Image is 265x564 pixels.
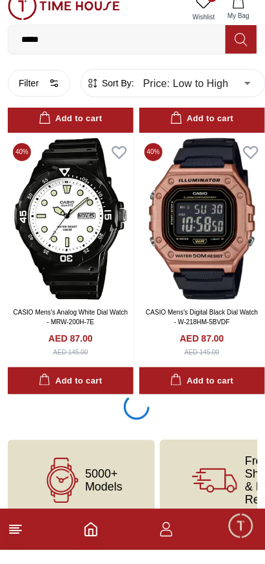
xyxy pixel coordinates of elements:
[184,361,219,371] div: AED 145.00
[170,125,233,140] div: Add to cart
[48,345,92,358] h4: AED 87.00
[85,481,123,507] span: 5000+ Models
[188,5,220,38] a: 0Wishlist
[139,381,265,409] button: Add to cart
[146,322,258,339] a: CASIO Mens's Digital Black Dial Watch - W-218HM-5BVDF
[86,90,134,103] button: Sort By:
[222,24,255,34] span: My Bag
[8,83,70,110] button: Filter
[13,157,31,175] span: 40 %
[8,381,133,409] button: Add to cart
[207,5,217,15] span: 0
[188,26,220,35] span: Wishlist
[144,157,162,175] span: 40 %
[220,5,257,38] button: My Bag
[83,536,99,551] a: Home
[139,151,265,313] img: CASIO Mens's Digital Black Dial Watch - W-218HM-5BVDF
[134,79,260,115] div: Price: Low to High
[99,90,134,103] span: Sort By:
[227,526,255,554] div: Chat Widget
[180,345,224,358] h4: AED 87.00
[8,5,120,34] img: ...
[14,322,128,339] a: CASIO Mens's Analog White Dial Watch - MRW-200H-7E
[39,125,102,140] div: Add to cart
[39,387,102,402] div: Add to cart
[8,119,133,146] button: Add to cart
[139,119,265,146] button: Add to cart
[8,151,133,313] img: CASIO Mens's Analog White Dial Watch - MRW-200H-7E
[53,361,88,371] div: AED 145.00
[170,387,233,402] div: Add to cart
